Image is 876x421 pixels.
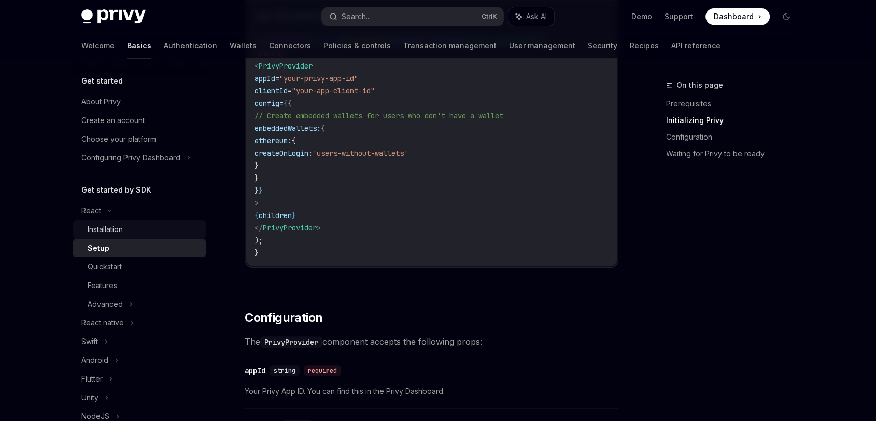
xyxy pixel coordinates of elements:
[81,75,123,87] h5: Get started
[127,33,151,58] a: Basics
[81,335,98,348] div: Swift
[73,276,206,295] a: Features
[255,86,288,96] span: clientId
[313,148,408,158] span: 'users-without-wallets'
[88,223,123,236] div: Installation
[288,99,292,108] span: {
[73,111,206,130] a: Create an account
[255,99,279,108] span: config
[81,354,108,366] div: Android
[666,96,803,112] a: Prerequisites
[259,61,313,71] span: PrivyProvider
[81,33,115,58] a: Welcome
[81,391,98,404] div: Unity
[164,33,217,58] a: Authentication
[81,152,180,164] div: Configuring Privy Dashboard
[81,205,101,217] div: React
[292,86,375,96] span: "your-app-client-id"
[288,86,292,96] span: =
[255,236,263,245] span: );
[255,248,259,257] span: }
[778,8,795,25] button: Toggle dark mode
[292,136,296,145] span: {
[279,99,284,108] span: =
[259,186,263,195] span: }
[81,96,121,108] div: About Privy
[255,186,259,195] span: }
[73,239,206,257] a: Setup
[255,111,503,120] span: // Create embedded wallets for users who don't have a wallet
[88,298,123,310] div: Advanced
[284,99,288,108] span: {
[342,10,371,23] div: Search...
[245,385,618,398] span: Your Privy App ID. You can find this in the Privy Dashboard.
[255,223,263,233] span: </
[666,112,803,129] a: Initializing Privy
[665,11,693,22] a: Support
[81,133,156,145] div: Choose your platform
[255,136,292,145] span: ethereum:
[588,33,617,58] a: Security
[705,8,770,25] a: Dashboard
[255,211,259,220] span: {
[671,33,720,58] a: API reference
[279,74,358,83] span: "your-privy-app-id"
[73,220,206,239] a: Installation
[255,74,275,83] span: appId
[255,124,321,133] span: embeddedWallets:
[676,79,723,91] span: On this page
[255,161,259,170] span: }
[73,130,206,148] a: Choose your platform
[81,114,145,127] div: Create an account
[245,309,322,326] span: Configuration
[403,33,497,58] a: Transaction management
[81,184,151,196] h5: Get started by SDK
[269,33,311,58] a: Connectors
[274,366,295,375] span: string
[509,33,575,58] a: User management
[255,148,313,158] span: createOnLogin:
[73,257,206,276] a: Quickstart
[245,365,265,376] div: appId
[88,242,109,254] div: Setup
[275,74,279,83] span: =
[321,124,325,133] span: {
[292,211,296,220] span: }
[81,317,124,329] div: React native
[260,336,322,348] code: PrivyProvider
[255,173,259,183] span: }
[259,211,292,220] span: children
[81,9,146,24] img: dark logo
[88,261,122,273] div: Quickstart
[317,223,321,233] span: >
[73,92,206,111] a: About Privy
[508,7,554,26] button: Ask AI
[263,223,317,233] span: PrivyProvider
[666,129,803,145] a: Configuration
[482,12,497,21] span: Ctrl K
[304,365,341,376] div: required
[255,61,259,71] span: <
[631,11,652,22] a: Demo
[526,11,547,22] span: Ask AI
[714,11,754,22] span: Dashboard
[230,33,257,58] a: Wallets
[322,7,503,26] button: Search...CtrlK
[245,334,618,349] span: The component accepts the following props:
[81,373,103,385] div: Flutter
[666,145,803,162] a: Waiting for Privy to be ready
[630,33,659,58] a: Recipes
[323,33,391,58] a: Policies & controls
[255,198,259,208] span: >
[88,279,117,292] div: Features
